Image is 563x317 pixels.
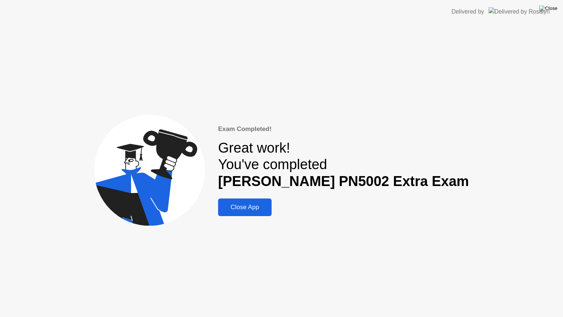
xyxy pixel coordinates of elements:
[218,140,469,190] div: Great work! You've completed
[539,6,558,11] img: Close
[218,174,469,189] b: [PERSON_NAME] PN5002 Extra Exam
[452,7,484,16] div: Delivered by
[489,7,550,16] img: Delivered by Rosalyn
[218,124,469,134] div: Exam Completed!
[220,204,269,211] div: Close App
[218,198,272,216] button: Close App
